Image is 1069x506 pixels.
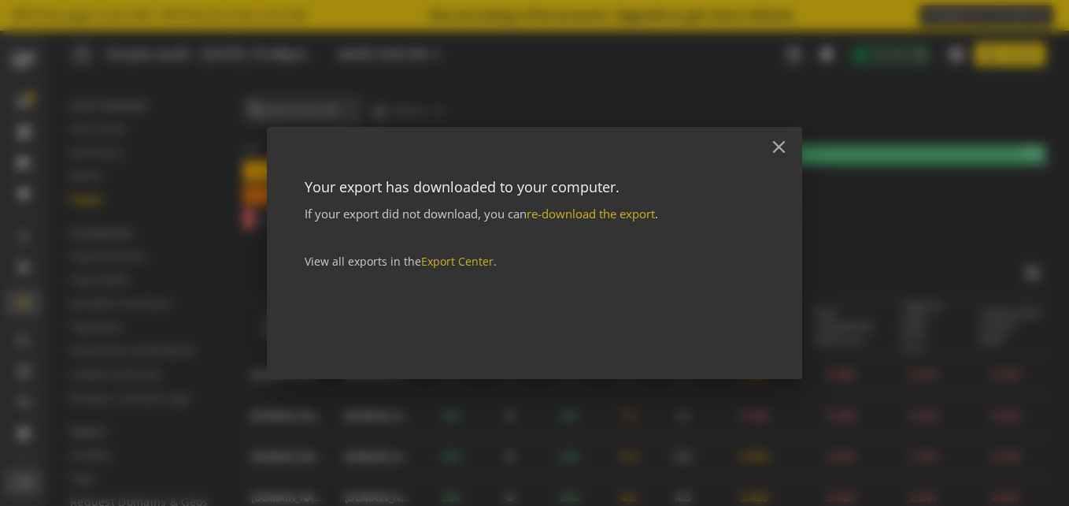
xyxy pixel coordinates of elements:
[305,254,764,270] div: View all exports in the .
[305,177,620,198] div: Your export has downloaded to your computer.
[305,206,764,222] div: If your export did not download, you can .
[527,206,655,221] a: re-download the export
[421,254,494,269] a: Export Center
[768,136,790,158] mat-icon: close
